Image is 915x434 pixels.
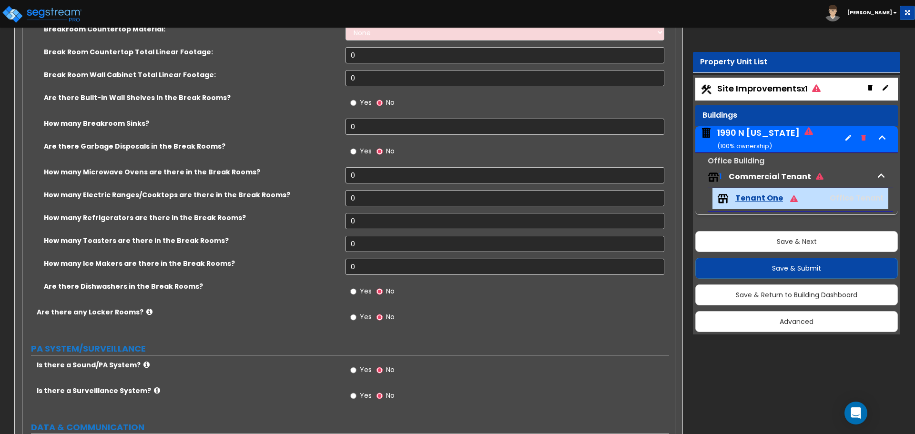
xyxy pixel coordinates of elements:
[695,231,898,252] button: Save & Next
[844,402,867,424] div: Open Intercom Messenger
[719,171,722,182] span: 1
[729,171,823,182] span: Commercial Tenant
[700,83,712,96] img: Construction.png
[44,119,338,128] label: How many Breakroom Sinks?
[376,98,383,108] input: No
[695,284,898,305] button: Save & Return to Building Dashboard
[702,110,891,121] div: Buildings
[376,286,383,297] input: No
[31,421,669,434] label: DATA & COMMUNICATION
[717,127,800,151] div: 1990 N [US_STATE]
[376,391,383,401] input: No
[1,5,82,24] img: logo_pro_r.png
[717,82,821,94] span: Site Improvements
[824,5,841,21] img: avatar.png
[350,286,356,297] input: Yes
[44,70,338,80] label: Break Room Wall Cabinet Total Linear Footage:
[717,141,772,151] small: ( 100 % ownership)
[386,365,395,374] span: No
[695,311,898,332] button: Advanced
[44,47,338,57] label: Break Room Countertop Total Linear Footage:
[717,193,729,204] img: tenants.png
[44,236,338,245] label: How many Toasters are there in the Break Rooms?
[350,365,356,375] input: Yes
[146,308,152,315] i: click for more info!
[847,9,892,16] b: [PERSON_NAME]
[44,282,338,291] label: Are there Dishwashers in the Break Rooms?
[350,312,356,323] input: Yes
[350,391,356,401] input: Yes
[350,98,356,108] input: Yes
[44,259,338,268] label: How many Ice Makers are there in the Break Rooms?
[360,146,372,156] span: Yes
[143,361,150,368] i: click for more info!
[44,167,338,177] label: How many Microwave Ovens are there in the Break Rooms?
[801,84,807,94] small: x1
[44,141,338,151] label: Are there Garbage Disposals in the Break Rooms?
[360,98,372,107] span: Yes
[735,193,783,204] span: Tenant One
[376,365,383,375] input: No
[44,93,338,102] label: Are there Built-in Wall Shelves in the Break Rooms?
[360,286,372,296] span: Yes
[386,286,395,296] span: No
[386,312,395,322] span: No
[700,127,712,139] img: building.svg
[37,386,338,395] label: Is there a Surveillance System?
[44,213,338,222] label: How many Refrigerators are there in the Break Rooms?
[154,387,160,394] i: click for more info!
[360,365,372,374] span: Yes
[386,146,395,156] span: No
[700,127,813,151] span: 1990 N California
[386,391,395,400] span: No
[386,98,395,107] span: No
[31,343,669,355] label: PA SYSTEM/SURVEILLANCE
[37,360,338,370] label: Is there a Sound/PA System?
[376,312,383,323] input: No
[360,312,372,322] span: Yes
[708,155,764,166] small: Office Building
[376,146,383,157] input: No
[830,192,884,203] span: Office Tenant
[360,391,372,400] span: Yes
[700,57,893,68] div: Property Unit List
[708,172,719,183] img: tenants.png
[695,258,898,279] button: Save & Submit
[37,307,338,317] label: Are there any Locker Rooms?
[44,190,338,200] label: How many Electric Ranges/Cooktops are there in the Break Rooms?
[44,24,338,34] label: Breakroom Countertop Material:
[350,146,356,157] input: Yes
